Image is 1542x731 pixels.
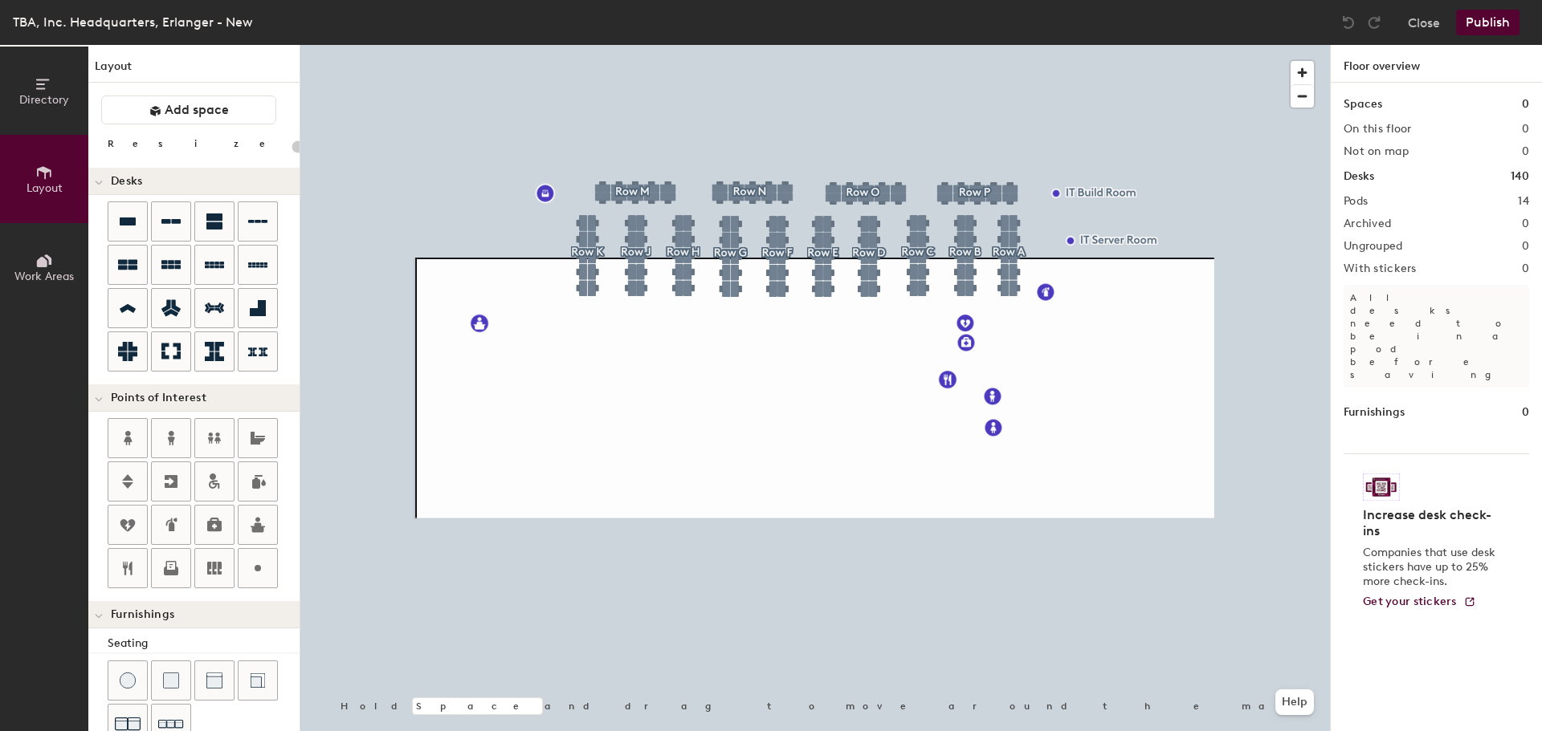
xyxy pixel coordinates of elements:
[1522,262,1529,275] h2: 0
[250,672,266,688] img: Couch (corner)
[1344,217,1391,230] h2: Archived
[1344,404,1405,421] h1: Furnishings
[108,635,300,652] div: Seating
[1344,262,1417,275] h2: With stickers
[206,672,222,688] img: Couch (middle)
[1518,195,1529,208] h2: 14
[1344,240,1403,253] h2: Ungrouped
[88,58,300,83] h1: Layout
[1344,123,1412,136] h2: On this floor
[1363,595,1457,608] span: Get your stickers
[108,660,148,701] button: Stool
[111,175,142,188] span: Desks
[13,12,253,32] div: TBA, Inc. Headquarters, Erlanger - New
[101,95,276,124] button: Add space
[14,270,74,283] span: Work Areas
[1363,473,1400,501] img: Sticker logo
[111,392,206,404] span: Points of Interest
[1363,546,1500,589] p: Companies that use desk stickers have up to 25% more check-ins.
[108,137,285,150] div: Resize
[1340,14,1356,30] img: Undo
[1511,168,1529,185] h1: 140
[27,181,63,195] span: Layout
[1363,507,1500,539] h4: Increase desk check-ins
[163,672,179,688] img: Cushion
[1344,145,1409,158] h2: Not on map
[1363,595,1476,609] a: Get your stickers
[1522,404,1529,421] h1: 0
[111,608,174,621] span: Furnishings
[238,660,278,701] button: Couch (corner)
[120,672,136,688] img: Stool
[194,660,235,701] button: Couch (middle)
[1366,14,1382,30] img: Redo
[1522,123,1529,136] h2: 0
[1331,45,1542,83] h1: Floor overview
[1522,240,1529,253] h2: 0
[1522,145,1529,158] h2: 0
[1408,10,1440,35] button: Close
[151,660,191,701] button: Cushion
[165,102,229,118] span: Add space
[1522,95,1529,113] h1: 0
[1275,689,1314,715] button: Help
[1522,217,1529,230] h2: 0
[1344,95,1382,113] h1: Spaces
[1344,285,1529,388] p: All desks need to be in a pod before saving
[1456,10,1520,35] button: Publish
[19,93,69,107] span: Directory
[1344,168,1374,185] h1: Desks
[1344,195,1368,208] h2: Pods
